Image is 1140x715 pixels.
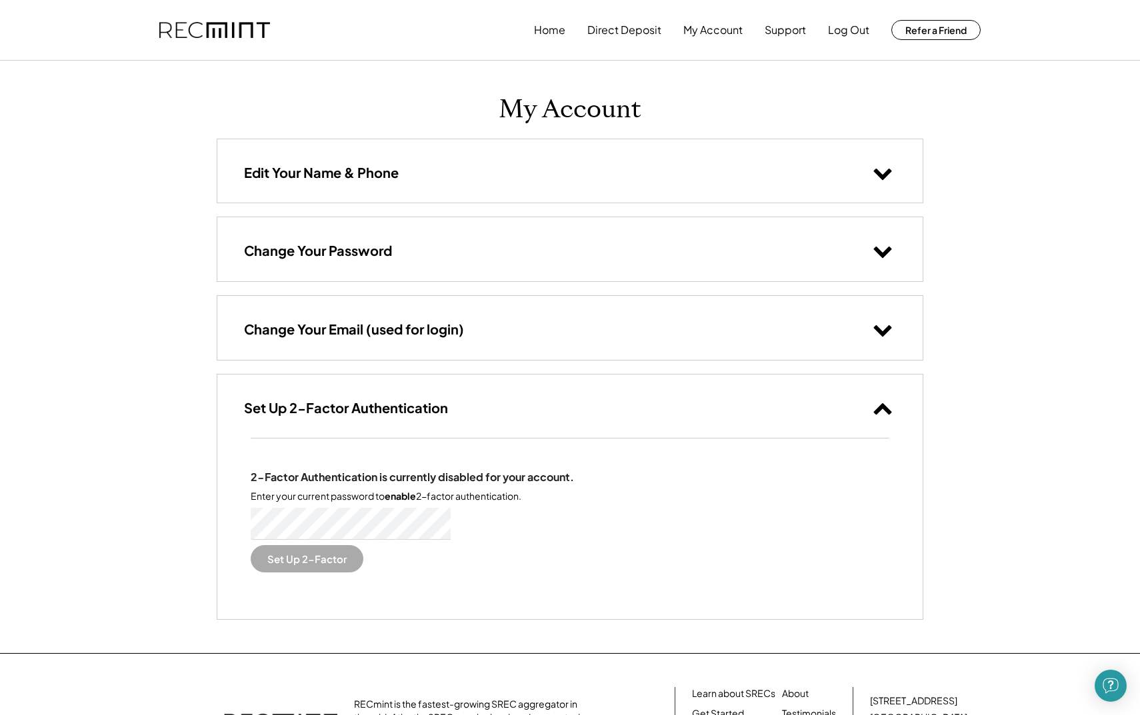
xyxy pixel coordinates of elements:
button: Log Out [828,17,869,43]
h1: My Account [499,94,641,125]
div: 2-Factor Authentication is currently disabled for your account. [251,470,574,484]
div: [STREET_ADDRESS] [870,694,957,708]
h3: Set Up 2-Factor Authentication [244,399,448,416]
button: Support [765,17,806,43]
a: Learn about SRECs [692,687,775,700]
button: Refer a Friend [891,20,981,40]
img: recmint-logotype%403x.png [159,22,270,39]
button: My Account [683,17,743,43]
strong: enable [385,490,416,502]
button: Home [534,17,565,43]
h3: Edit Your Name & Phone [244,164,399,181]
button: Direct Deposit [587,17,661,43]
div: Open Intercom Messenger [1095,670,1127,702]
button: Set Up 2-Factor [251,545,363,572]
a: About [782,687,809,700]
div: Enter your current password to 2-factor authentication. [251,490,521,503]
h3: Change Your Email (used for login) [244,321,464,338]
h3: Change Your Password [244,242,392,259]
